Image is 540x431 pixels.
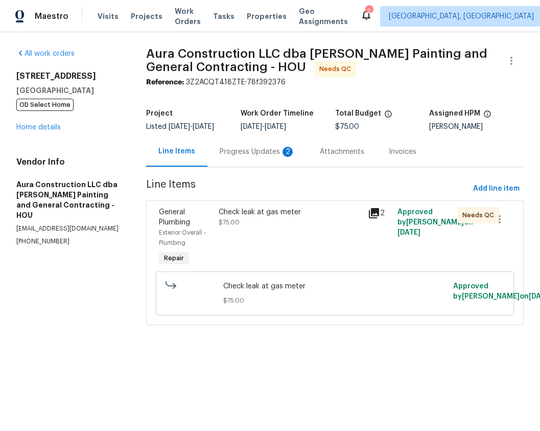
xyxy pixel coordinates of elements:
span: Visits [98,11,119,21]
span: Needs QC [462,210,498,220]
span: The total cost of line items that have been proposed by Opendoor. This sum includes line items th... [384,110,392,123]
span: Repair [160,253,188,263]
span: [DATE] [193,123,214,130]
div: Line Items [158,146,195,156]
a: Home details [16,124,61,131]
button: Add line item [469,179,524,198]
span: The hpm assigned to this work order. [483,110,491,123]
span: Check leak at gas meter [223,281,447,291]
div: 2 [365,6,372,16]
a: All work orders [16,50,75,57]
h5: Total Budget [335,110,381,117]
div: Invoices [389,147,416,157]
h5: Assigned HPM [429,110,480,117]
span: Maestro [35,11,68,21]
span: - [241,123,286,130]
span: Line Items [146,179,469,198]
div: Check leak at gas meter [219,207,362,217]
span: [DATE] [265,123,286,130]
span: Work Orders [175,6,201,27]
span: $75.00 [219,219,240,225]
span: Needs QC [319,64,355,74]
span: [DATE] [241,123,262,130]
h5: Work Order Timeline [241,110,314,117]
span: General Plumbing [159,209,190,226]
b: Reference: [146,79,184,86]
div: 2 [368,207,391,219]
span: [GEOGRAPHIC_DATA], [GEOGRAPHIC_DATA] [389,11,534,21]
p: [EMAIL_ADDRESS][DOMAIN_NAME] [16,224,122,233]
h2: [STREET_ADDRESS] [16,71,122,81]
span: Geo Assignments [299,6,348,27]
h5: Aura Construction LLC dba [PERSON_NAME] Painting and General Contracting - HOU [16,179,122,220]
span: Projects [131,11,162,21]
span: $75.00 [335,123,359,130]
span: Exterior Overall - Plumbing [159,230,206,246]
span: [DATE] [169,123,190,130]
h4: Vendor Info [16,157,122,167]
span: [DATE] [397,229,420,236]
span: - [169,123,214,130]
h5: [GEOGRAPHIC_DATA] [16,85,122,96]
h5: Project [146,110,173,117]
span: Properties [247,11,287,21]
div: 3Z2ACQT418ZTE-78f392376 [146,77,524,87]
p: [PHONE_NUMBER] [16,237,122,246]
span: Tasks [213,13,234,20]
div: Attachments [320,147,364,157]
div: [PERSON_NAME] [429,123,524,130]
span: OD Select Home [16,99,74,111]
span: $75.00 [223,296,447,306]
span: Add line item [473,183,520,195]
span: Approved by [PERSON_NAME] on [397,209,473,236]
div: Progress Updates [220,147,295,157]
span: Listed [146,123,214,130]
div: 2 [283,147,293,157]
span: Aura Construction LLC dba [PERSON_NAME] Painting and General Contracting - HOU [146,48,487,73]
